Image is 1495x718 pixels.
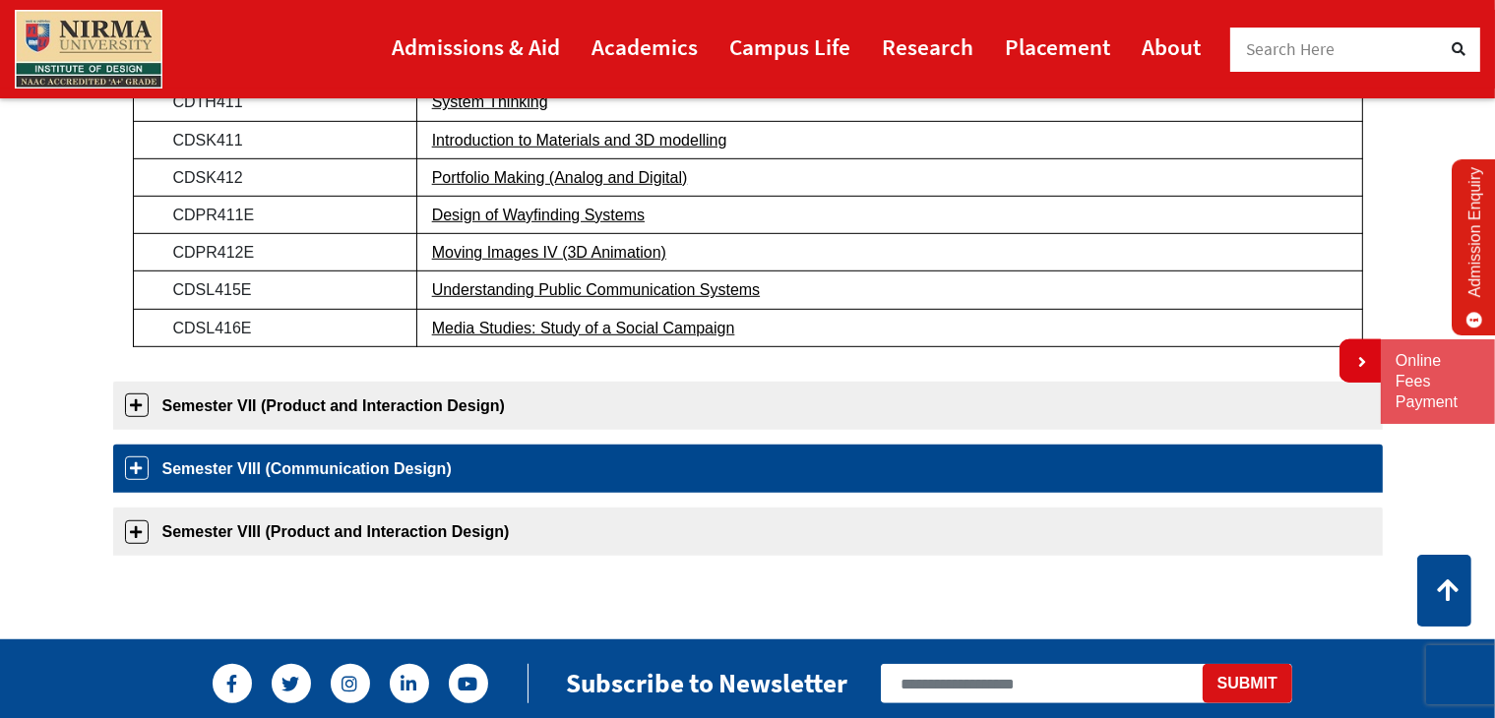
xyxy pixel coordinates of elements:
[1396,351,1480,412] a: Online Fees Payment
[432,207,645,223] a: Design of Wayfinding Systems
[1142,25,1201,69] a: About
[133,309,416,346] td: CDSL416E
[432,93,548,110] a: System Thinking
[392,25,560,69] a: Admissions & Aid
[133,196,416,233] td: CDPR411E
[432,132,727,149] a: Introduction to Materials and 3D modelling
[432,244,666,261] a: Moving Images IV (3D Animation)
[113,382,1383,430] a: Semester VII (Product and Interaction Design)
[133,234,416,271] td: CDPR412E
[592,25,698,69] a: Academics
[432,169,688,186] a: Portfolio Making (Analog and Digital)
[133,121,416,158] td: CDSK411
[567,667,848,699] h2: Subscribe to Newsletter
[113,508,1383,556] a: Semester VIII (Product and Interaction Design)
[113,445,1383,493] a: Semester VIII (Communication Design)
[133,84,416,121] td: CDTH411
[432,281,760,298] a: Understanding Public Communication Systems
[432,320,735,336] a: Media Studies: Study of a Social Campaign
[15,10,162,89] img: main_logo
[1005,25,1110,69] a: Placement
[1246,38,1336,60] span: Search Here
[729,25,850,69] a: Campus Life
[133,158,416,196] td: CDSK412
[133,271,416,309] td: CDSL415E
[1203,664,1292,703] button: Submit
[882,25,973,69] a: Research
